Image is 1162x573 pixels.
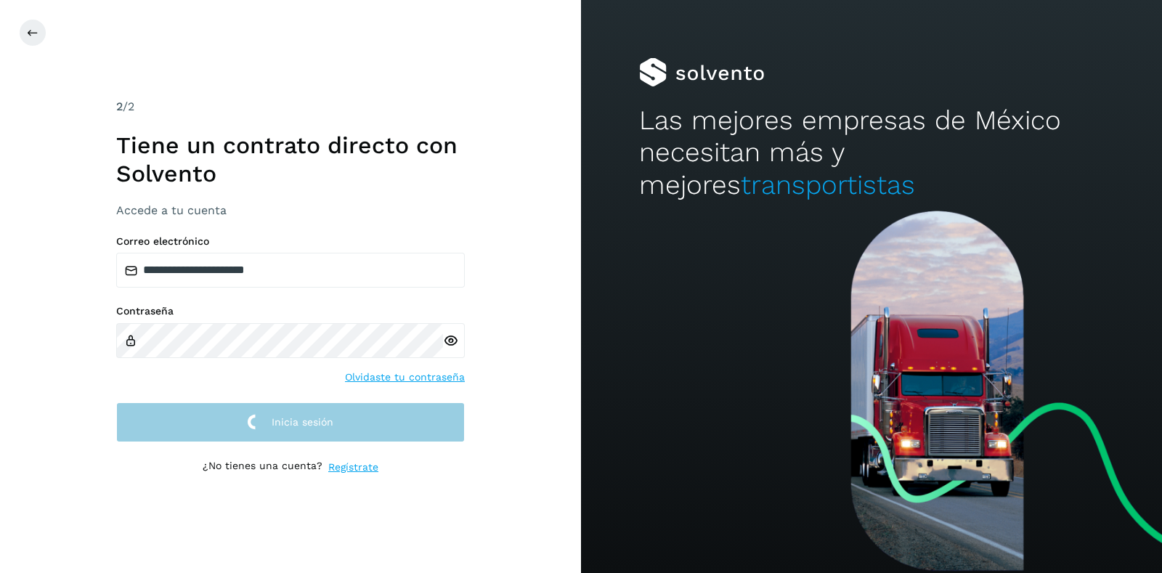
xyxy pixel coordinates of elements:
a: Olvidaste tu contraseña [345,370,465,385]
span: transportistas [741,169,915,200]
span: Inicia sesión [272,417,333,427]
span: 2 [116,99,123,113]
div: /2 [116,98,465,115]
h3: Accede a tu cuenta [116,203,465,217]
h2: Las mejores empresas de México necesitan más y mejores [639,105,1104,201]
button: Inicia sesión [116,402,465,442]
p: ¿No tienes una cuenta? [203,460,322,475]
h1: Tiene un contrato directo con Solvento [116,131,465,187]
label: Correo electrónico [116,235,465,248]
label: Contraseña [116,305,465,317]
a: Regístrate [328,460,378,475]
